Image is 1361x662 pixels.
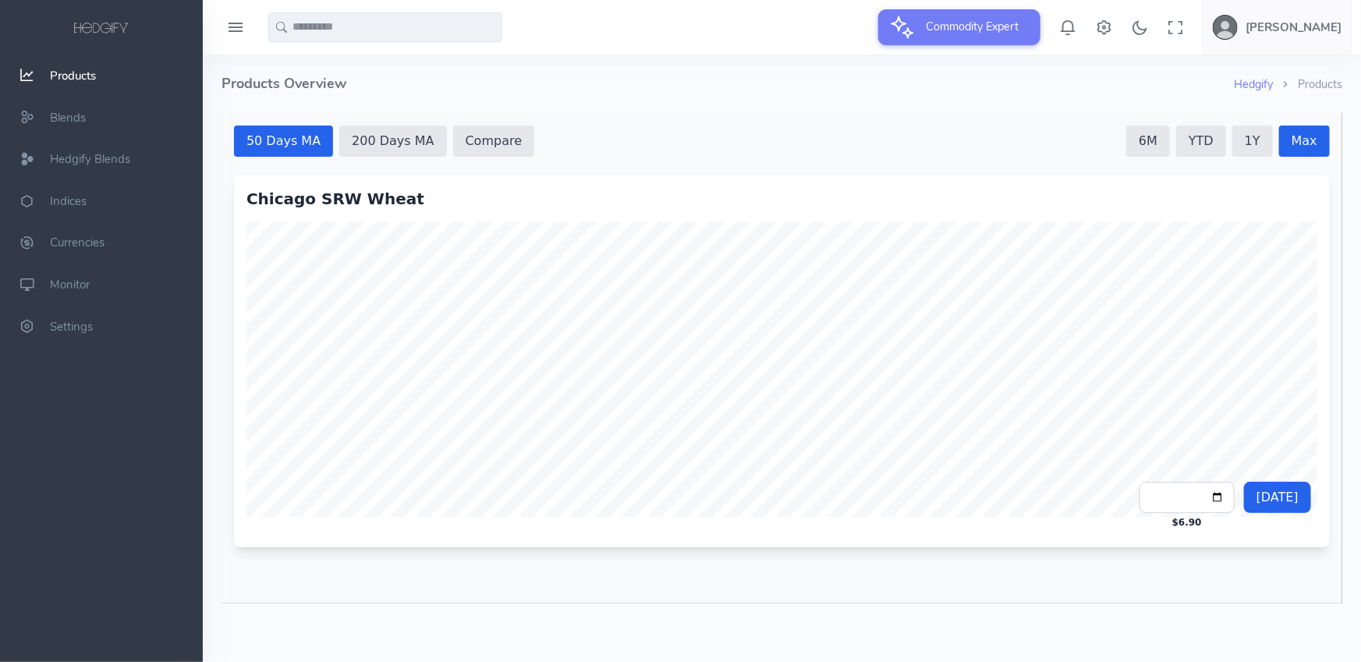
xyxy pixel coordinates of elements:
button: Compare [232,12,314,44]
button: Commodity Expert [878,9,1040,45]
span: Commodity Expert [917,9,1029,44]
span: Indices [50,193,87,209]
h5: [PERSON_NAME] [1246,21,1342,34]
button: 200 Days MA [118,12,225,44]
h4: Products Overview [222,55,1234,113]
span: Settings [50,319,93,335]
img: user-image [1213,15,1238,40]
li: Products [1273,76,1342,94]
h2: Chicago SRW Wheat [25,75,1096,97]
span: Hedgify Blends [50,151,130,167]
span: Blends [50,110,86,126]
button: [DATE] [1023,369,1090,400]
button: 1Y [1011,12,1051,44]
button: Max [1058,12,1108,44]
div: $6.90 [951,403,980,416]
span: Monitor [50,277,90,292]
a: Hedgify [1234,76,1273,92]
img: logo [71,20,132,37]
button: 50 Days MA [12,12,112,44]
a: Commodity Expert [878,19,1040,34]
button: YTD [955,12,1005,44]
span: Products [50,68,96,83]
span: Currencies [50,235,105,251]
button: 6M [905,12,948,44]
